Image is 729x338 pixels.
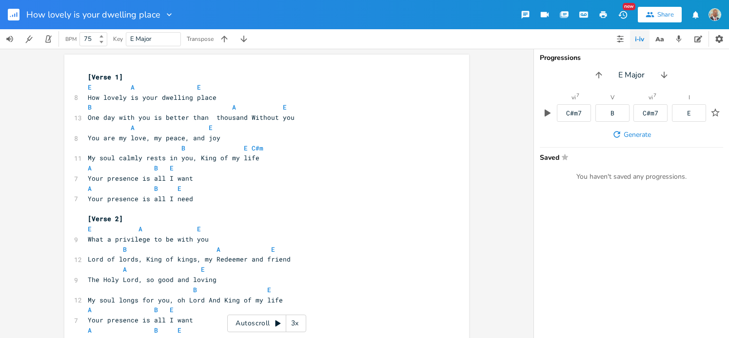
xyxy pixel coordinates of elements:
div: C#m7 [643,110,658,116]
img: NODJIBEYE CHERUBIN [709,8,721,21]
span: One day with you is better than thousand Without you [88,113,295,122]
div: You haven't saved any progressions. [540,172,723,181]
span: A [88,326,92,335]
span: B [154,164,158,172]
div: I [689,94,690,100]
span: B [154,326,158,335]
sup: 7 [653,93,656,98]
span: E [177,184,181,193]
button: Share [638,7,682,22]
span: E [197,83,201,92]
span: B [123,245,127,254]
span: Your presence is all I want [88,174,193,183]
span: E [209,123,213,132]
span: [Verse 1] [88,73,123,81]
span: Lord of lords, King of kings, my Redeemer and friend [88,255,291,263]
div: Transpose [187,36,214,42]
span: [Verse 2] [88,214,123,223]
div: B [611,110,614,116]
span: My soul calmly rests in you, King of my life [88,153,259,162]
div: Share [657,10,674,19]
span: E [177,326,181,335]
span: E [88,83,92,92]
span: B [181,144,185,152]
span: E [170,164,174,172]
div: V [611,94,614,100]
span: B [88,103,92,112]
span: Your presence is all I want [88,316,193,324]
div: New [623,3,635,10]
sup: 7 [576,93,579,98]
span: How lovely is your dwelling place [26,10,160,19]
div: vi [571,94,576,100]
span: E [197,225,201,233]
div: BPM [65,37,77,42]
span: A [131,83,135,92]
span: B [193,285,197,294]
span: E [201,265,205,274]
span: A [88,305,92,314]
span: E [271,245,275,254]
div: Autoscroll [227,315,306,332]
span: A [138,225,142,233]
span: Your presence is all I need [88,194,193,203]
span: A [217,245,220,254]
span: E [88,225,92,233]
div: Progressions [540,55,723,61]
span: A [131,123,135,132]
span: A [88,164,92,172]
button: New [613,6,632,23]
span: A [123,265,127,274]
span: Generate [624,130,651,139]
span: E [283,103,287,112]
span: A [88,184,92,193]
span: B [154,305,158,314]
span: My soul longs for you, oh Lord And King of my life [88,296,283,304]
div: E [687,110,691,116]
span: B [154,184,158,193]
div: 3x [286,315,304,332]
span: What a privilege to be with you [88,235,209,244]
span: E Major [130,35,152,43]
button: Generate [608,126,655,143]
span: Saved [540,153,717,161]
div: Key [113,36,123,42]
span: E [267,285,271,294]
span: The Holy Lord, so good and loving [88,275,217,284]
span: E [170,305,174,314]
span: E Major [618,70,645,81]
div: C#m7 [566,110,582,116]
span: E [244,144,248,152]
span: A [232,103,236,112]
span: How lovely is your dwelling place [88,93,217,102]
span: You are my love, my peace, and joy [88,133,220,142]
span: C#m [252,144,263,152]
div: vi [649,94,653,100]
